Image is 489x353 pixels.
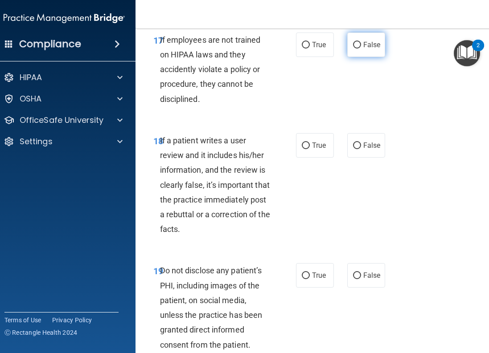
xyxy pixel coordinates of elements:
span: Ⓒ Rectangle Health 2024 [4,328,78,337]
h4: Compliance [19,38,81,50]
input: False [353,142,361,149]
p: OfficeSafe University [20,115,104,126]
p: HIPAA [20,72,42,83]
input: True [302,142,310,149]
a: Terms of Use [4,316,41,325]
input: False [353,42,361,49]
div: 2 [477,45,480,57]
a: OSHA [4,93,123,104]
button: Open Resource Center, 2 new notifications [454,40,480,66]
span: 18 [153,136,163,146]
input: False [353,272,361,279]
input: True [302,272,310,279]
a: OfficeSafe University [4,115,123,126]
a: HIPAA [4,72,123,83]
span: If employees are not trained on HIPAA laws and they accidently violate a policy or procedure, the... [160,35,261,104]
span: False [363,271,381,280]
span: 19 [153,266,163,276]
span: If a patient writes a user review and it includes his/her information, and the review is clearly ... [160,136,270,234]
input: True [302,42,310,49]
img: PMB logo [4,9,125,27]
span: False [363,41,381,49]
a: Settings [4,136,123,147]
span: True [312,271,326,280]
span: Do not disclose any patient’s PHI, including images of the patient, on social media, unless the p... [160,266,263,349]
span: True [312,141,326,150]
span: True [312,41,326,49]
p: Settings [20,136,53,147]
span: 17 [153,35,163,46]
p: OSHA [20,93,42,104]
span: False [363,141,381,150]
iframe: Drift Widget Chat Controller [444,292,478,325]
a: Privacy Policy [52,316,92,325]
